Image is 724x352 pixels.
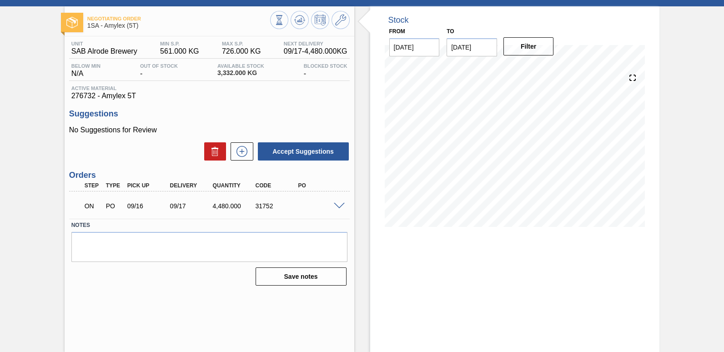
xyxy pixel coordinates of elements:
[66,17,78,28] img: Ícone
[389,38,440,56] input: mm/dd/yyyy
[69,63,103,78] div: N/A
[125,182,172,189] div: Pick up
[125,202,172,210] div: 09/16/2025
[211,182,258,189] div: Quantity
[168,202,215,210] div: 09/17/2025
[160,47,199,55] span: 561.000 KG
[226,142,253,161] div: New suggestion
[447,28,454,35] label: to
[332,11,350,29] button: Go to Master Data / General
[104,202,125,210] div: Purchase order
[71,63,101,69] span: Below Min
[104,182,125,189] div: Type
[138,63,180,78] div: -
[69,171,350,180] h3: Orders
[71,92,347,100] span: 276732 - Amylex 5T
[253,141,350,161] div: Accept Suggestions
[82,196,104,216] div: Negotiating Order
[217,70,264,76] span: 3,332.000 KG
[200,142,226,161] div: Delete Suggestions
[311,11,329,29] button: Schedule Inventory
[284,47,347,55] span: 09/17 - 4,480.000 KG
[87,22,270,29] span: 1SA - Amylex (5T)
[389,28,405,35] label: From
[296,182,343,189] div: PO
[82,182,104,189] div: Step
[211,202,258,210] div: 4,480.000
[71,41,137,46] span: Unit
[222,47,261,55] span: 726.000 KG
[71,219,347,232] label: Notes
[160,41,199,46] span: MIN S.P.
[304,63,347,69] span: Blocked Stock
[69,109,350,119] h3: Suggestions
[388,15,409,25] div: Stock
[302,63,350,78] div: -
[291,11,309,29] button: Update Chart
[503,37,554,55] button: Filter
[168,182,215,189] div: Delivery
[71,47,137,55] span: SAB Alrode Brewery
[270,11,288,29] button: Stocks Overview
[256,267,347,286] button: Save notes
[85,202,101,210] p: ON
[69,126,350,134] p: No Suggestions for Review
[217,63,264,69] span: Available Stock
[284,41,347,46] span: Next Delivery
[258,142,349,161] button: Accept Suggestions
[71,85,347,91] span: Active Material
[447,38,497,56] input: mm/dd/yyyy
[140,63,178,69] span: Out Of Stock
[253,182,301,189] div: Code
[253,202,301,210] div: 31752
[87,16,270,21] span: Negotiating Order
[222,41,261,46] span: MAX S.P.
